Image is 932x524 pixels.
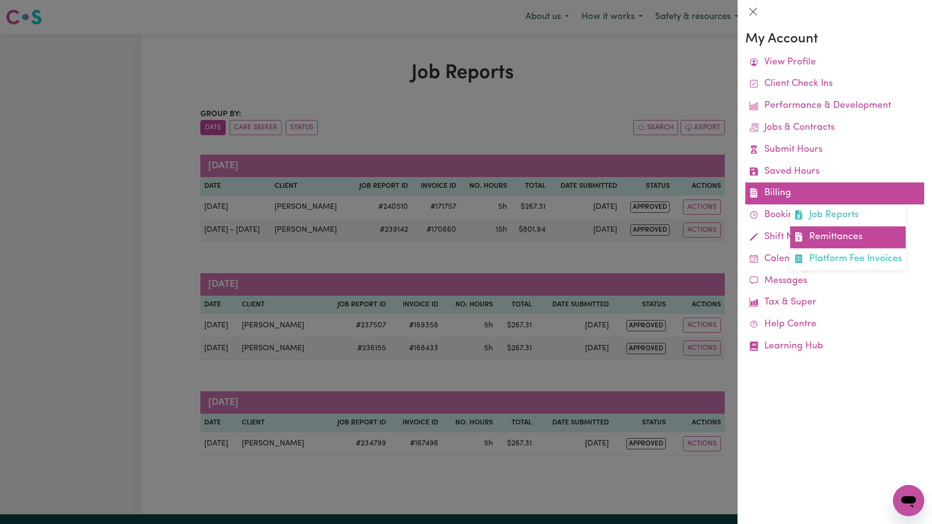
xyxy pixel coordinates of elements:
[745,336,924,358] a: Learning Hub
[745,52,924,74] a: View Profile
[790,204,906,226] a: Job Reports
[745,270,924,292] a: Messages
[745,31,924,48] h3: My Account
[745,117,924,139] a: Jobs & Contracts
[790,248,906,270] a: Platform Fee Invoices
[893,485,924,516] iframe: Button to launch messaging window
[745,4,761,20] button: Close
[790,226,906,248] a: Remittances
[745,292,924,314] a: Tax & Super
[745,314,924,336] a: Help Centre
[745,226,924,248] a: Shift Notes
[745,161,924,183] a: Saved Hours
[745,204,924,226] a: Bookings
[745,139,924,161] a: Submit Hours
[745,95,924,117] a: Performance & Development
[745,182,924,204] a: BillingJob ReportsRemittancesPlatform Fee Invoices
[745,248,924,270] a: Calendar
[745,73,924,95] a: Client Check Ins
